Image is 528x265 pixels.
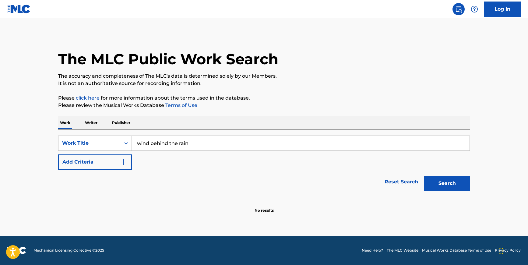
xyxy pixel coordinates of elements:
a: click here [76,95,100,101]
p: Publisher [110,116,132,129]
a: Privacy Policy [495,248,521,253]
a: Musical Works Database Terms of Use [422,248,491,253]
p: Please review the Musical Works Database [58,102,470,109]
span: Mechanical Licensing Collective © 2025 [33,248,104,253]
a: The MLC Website [387,248,418,253]
img: help [471,5,478,13]
img: logo [7,247,26,254]
div: Drag [499,242,503,260]
p: Please for more information about the terms used in the database. [58,94,470,102]
a: Terms of Use [164,102,197,108]
img: MLC Logo [7,5,31,13]
a: Log In [484,2,521,17]
a: Reset Search [382,175,421,189]
form: Search Form [58,136,470,194]
h1: The MLC Public Work Search [58,50,278,68]
p: No results [255,200,274,213]
img: search [455,5,462,13]
img: 9d2ae6d4665cec9f34b9.svg [120,158,127,166]
div: Work Title [62,140,117,147]
p: It is not an authoritative source for recording information. [58,80,470,87]
p: Work [58,116,72,129]
a: Public Search [452,3,465,15]
p: The accuracy and completeness of The MLC's data is determined solely by our Members. [58,72,470,80]
div: Help [468,3,480,15]
iframe: Chat Widget [498,236,528,265]
p: Writer [83,116,99,129]
button: Search [424,176,470,191]
a: Need Help? [362,248,383,253]
button: Add Criteria [58,154,132,170]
